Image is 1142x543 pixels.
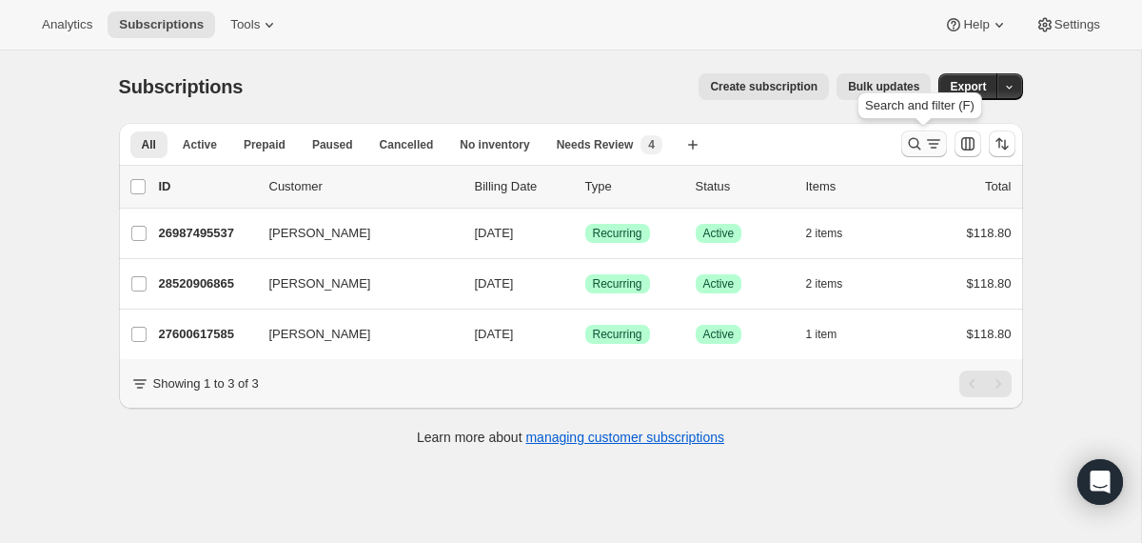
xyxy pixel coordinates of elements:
[159,321,1012,348] div: 27600617585[PERSON_NAME][DATE]SuccessRecurringSuccessActive1 item$118.80
[806,226,843,241] span: 2 items
[475,226,514,240] span: [DATE]
[417,428,724,447] p: Learn more about
[312,137,353,152] span: Paused
[258,269,448,299] button: [PERSON_NAME]
[258,319,448,350] button: [PERSON_NAME]
[159,177,1012,196] div: IDCustomerBilling DateTypeStatusItemsTotal
[989,131,1015,157] button: Sort the results
[901,131,947,157] button: Search and filter results
[269,325,371,344] span: [PERSON_NAME]
[159,274,254,293] p: 28520906865
[985,177,1011,196] p: Total
[806,271,864,297] button: 2 items
[959,371,1012,397] nav: Pagination
[806,327,837,342] span: 1 item
[269,224,371,243] span: [PERSON_NAME]
[159,177,254,196] p: ID
[230,17,260,32] span: Tools
[848,79,919,94] span: Bulk updates
[967,276,1012,291] span: $118.80
[950,79,986,94] span: Export
[710,79,817,94] span: Create subscription
[159,220,1012,247] div: 26987495537[PERSON_NAME][DATE]SuccessRecurringSuccessActive2 items$118.80
[1077,459,1123,505] div: Open Intercom Messenger
[557,137,634,152] span: Needs Review
[837,73,931,100] button: Bulk updates
[1054,17,1100,32] span: Settings
[967,226,1012,240] span: $118.80
[963,17,989,32] span: Help
[219,11,290,38] button: Tools
[108,11,215,38] button: Subscriptions
[696,177,791,196] p: Status
[475,177,570,196] p: Billing Date
[380,137,434,152] span: Cancelled
[703,327,735,342] span: Active
[648,137,655,152] span: 4
[42,17,92,32] span: Analytics
[119,76,244,97] span: Subscriptions
[703,226,735,241] span: Active
[938,73,997,100] button: Export
[119,17,204,32] span: Subscriptions
[269,177,460,196] p: Customer
[703,276,735,292] span: Active
[460,137,529,152] span: No inventory
[159,271,1012,297] div: 28520906865[PERSON_NAME][DATE]SuccessRecurringSuccessActive2 items$118.80
[955,131,981,157] button: Customize table column order and visibility
[593,226,642,241] span: Recurring
[593,327,642,342] span: Recurring
[159,224,254,243] p: 26987495537
[244,137,285,152] span: Prepaid
[593,276,642,292] span: Recurring
[1024,11,1112,38] button: Settings
[806,321,858,348] button: 1 item
[159,325,254,344] p: 27600617585
[142,137,156,152] span: All
[678,131,708,158] button: Create new view
[699,73,829,100] button: Create subscription
[475,276,514,291] span: [DATE]
[269,274,371,293] span: [PERSON_NAME]
[153,374,259,393] p: Showing 1 to 3 of 3
[933,11,1019,38] button: Help
[30,11,104,38] button: Analytics
[806,177,901,196] div: Items
[806,276,843,292] span: 2 items
[967,327,1012,341] span: $118.80
[806,220,864,247] button: 2 items
[585,177,680,196] div: Type
[183,137,217,152] span: Active
[475,327,514,341] span: [DATE]
[258,218,448,249] button: [PERSON_NAME]
[525,430,724,445] a: managing customer subscriptions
